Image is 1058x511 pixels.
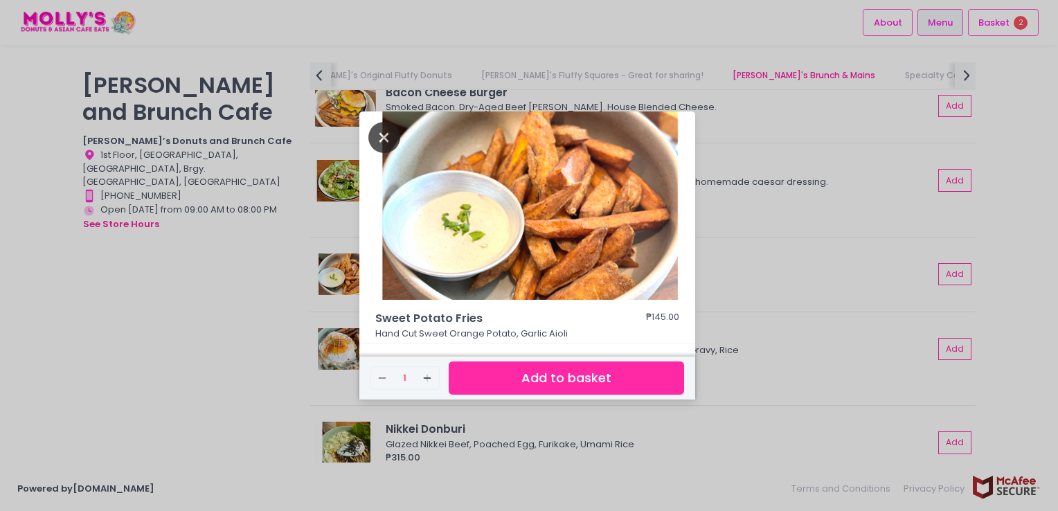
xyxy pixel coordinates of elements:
[375,327,680,341] p: Hand Cut Sweet Orange Potato, Garlic Aioli
[449,361,684,395] button: Add to basket
[368,129,400,143] button: Close
[359,111,695,300] img: Sweet Potato Fries
[375,310,604,327] span: Sweet Potato Fries
[646,310,679,327] div: ₱145.00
